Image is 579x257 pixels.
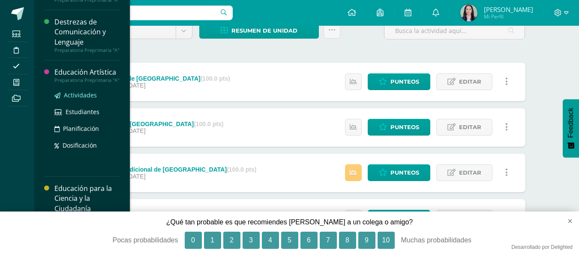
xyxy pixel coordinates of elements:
span: [PERSON_NAME] [484,5,533,14]
img: ee2127f7a835e2b0789db52adf15a0f3.png [460,4,477,21]
div: Educación para la Ciencia y la Ciudadanía [54,184,120,213]
span: Punteos [390,119,419,135]
button: 4 [262,232,279,249]
div: Preparatoria Preprimaria "A" [54,47,120,53]
button: 5 [281,232,298,249]
a: Planificación [54,124,120,133]
button: 0, Pocas probabilidades [185,232,202,249]
button: 7 [320,232,337,249]
span: Resumen de unidad [231,23,297,39]
span: [DATE] [127,127,146,134]
a: Punteos [368,119,430,136]
div: Danzas de [GEOGRAPHIC_DATA] [98,121,223,127]
a: Punteos [368,164,430,181]
span: Feedback [567,108,575,138]
div: Muchas probabilidades [401,232,508,249]
div: Comida tradicional de [GEOGRAPHIC_DATA] [98,166,256,173]
a: Punteos [368,73,430,90]
a: Unidad 4 [89,22,192,39]
span: Estudiantes [66,108,99,116]
a: Dosificación [54,140,120,150]
span: Mi Perfil [484,13,533,20]
span: Planificación [63,124,99,133]
input: Busca la actividad aquí... [384,22,525,39]
strong: (100.0 pts) [227,166,256,173]
button: 10, Muchas probabilidades [378,232,395,249]
span: [DATE] [127,173,146,180]
span: Editar [459,119,481,135]
span: Dosificación [63,141,97,149]
span: Unidad 4 [95,22,169,39]
button: 1 [204,232,221,249]
button: 6 [300,232,318,249]
button: close survey [554,212,579,230]
input: Busca un usuario... [40,6,233,20]
span: Actividades [64,91,97,99]
a: Estudiantes [54,107,120,117]
span: Editar [459,165,481,181]
strong: (100.0 pts) [194,121,223,127]
span: Punteos [390,74,419,90]
div: Preparatoria Preprimaria "A" [54,77,120,83]
strong: (100.0 pts) [201,75,230,82]
span: Punteos [390,165,419,181]
a: Educación ArtísticaPreparatoria Preprimaria "A" [54,67,120,83]
button: 3 [243,232,260,249]
div: Leyendas de [GEOGRAPHIC_DATA] [98,75,230,82]
button: 2 [223,232,240,249]
span: [DATE] [127,82,146,89]
button: 8 [339,232,356,249]
a: Resumen de unidad [199,22,319,39]
button: 9 [358,232,375,249]
div: Pocas probabilidades [71,232,178,249]
button: Feedback - Mostrar encuesta [563,99,579,157]
a: Destrezas de Comunicación y LenguajePreparatoria Preprimaria "A" [54,17,120,53]
a: Educación para la Ciencia y la CiudadaníaPreparatoria Preprimaria "A" [54,184,120,219]
div: Destrezas de Comunicación y Lenguaje [54,17,120,47]
div: Educación Artística [54,67,120,77]
span: Editar [459,74,481,90]
a: Actividades [54,90,120,100]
